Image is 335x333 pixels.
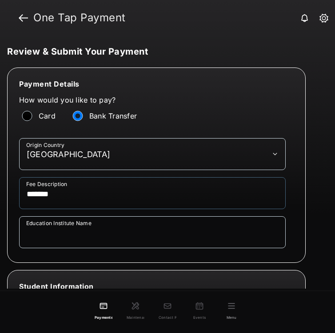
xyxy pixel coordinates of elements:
[7,46,328,57] h5: Review & Submit Your Payment
[183,294,215,328] a: Events
[215,294,247,327] button: Menu
[88,294,120,328] a: Payments
[95,310,112,320] span: Payments
[89,111,137,120] label: Bank Transfer
[19,95,286,104] label: How would you like to pay?
[127,310,144,320] span: Maintenance
[227,310,236,320] span: Menu
[19,282,94,291] span: Student Information
[33,12,321,23] strong: One Tap Payment
[152,294,183,328] a: Contact Property
[193,310,206,320] span: Events
[120,294,152,328] a: Maintenance
[39,111,56,120] label: Card
[19,79,80,88] span: Payment Details
[159,310,176,320] span: Contact Property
